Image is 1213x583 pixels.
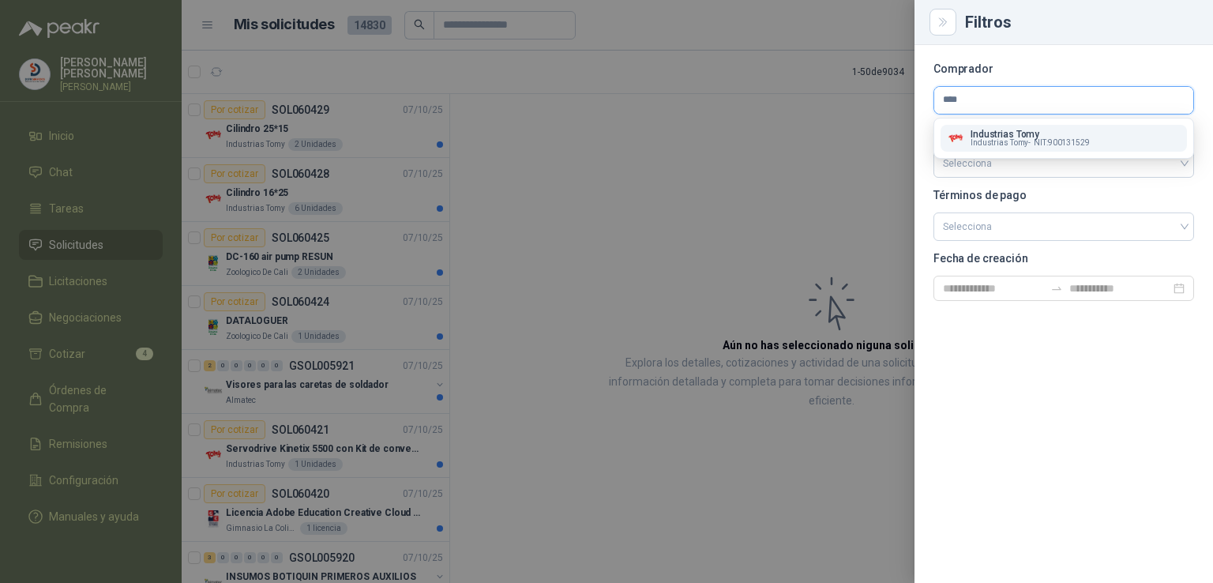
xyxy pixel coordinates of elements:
[965,14,1194,30] div: Filtros
[933,254,1194,263] p: Fecha de creación
[1034,139,1090,147] span: NIT : 900131529
[1050,282,1063,295] span: to
[941,125,1187,152] button: Company LogoIndustrias TomyIndustrias Tomy-NIT:900131529
[1050,282,1063,295] span: swap-right
[971,130,1090,139] p: Industrias Tomy
[947,130,964,147] img: Company Logo
[971,139,1031,147] span: Industrias Tomy -
[933,13,952,32] button: Close
[933,190,1194,200] p: Términos de pago
[933,64,1194,73] p: Comprador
